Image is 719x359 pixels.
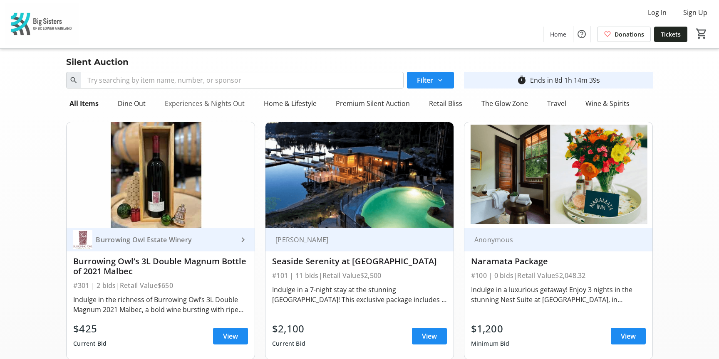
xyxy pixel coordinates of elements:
[641,6,673,19] button: Log In
[61,55,134,69] div: Silent Auction
[648,7,667,17] span: Log In
[223,331,238,341] span: View
[407,72,454,89] button: Filter
[611,328,646,344] a: View
[422,331,437,341] span: View
[471,336,510,351] div: Minimum Bid
[543,27,573,42] a: Home
[471,270,646,281] div: #100 | 0 bids | Retail Value $2,048.32
[73,230,92,249] img: Burrowing Owl Estate Winery
[694,26,709,41] button: Cart
[5,3,79,45] img: Big Sisters of BC Lower Mainland's Logo
[81,72,404,89] input: Try searching by item name, number, or sponsor
[615,30,644,39] span: Donations
[621,331,636,341] span: View
[73,280,248,291] div: #301 | 2 bids | Retail Value $650
[114,95,149,112] div: Dine Out
[73,336,107,351] div: Current Bid
[530,75,600,85] div: Ends in 8d 1h 14m 39s
[272,256,447,266] div: Seaside Serenity at [GEOGRAPHIC_DATA]
[426,95,466,112] div: Retail Bliss
[73,321,107,336] div: $425
[73,256,248,276] div: Burrowing Owl’s 3L Double Magnum Bottle of 2021 Malbec
[272,285,447,305] div: Indulge in a 7-night stay at the stunning [GEOGRAPHIC_DATA]! This exclusive package includes a tw...
[332,95,413,112] div: Premium Silent Auction
[478,95,531,112] div: The Glow Zone
[582,95,633,112] div: Wine & Spirits
[272,336,305,351] div: Current Bid
[661,30,681,39] span: Tickets
[67,122,255,228] img: Burrowing Owl’s 3L Double Magnum Bottle of 2021 Malbec
[238,235,248,245] mat-icon: keyboard_arrow_right
[213,328,248,344] a: View
[683,7,707,17] span: Sign Up
[654,27,687,42] a: Tickets
[550,30,566,39] span: Home
[471,256,646,266] div: Naramata Package
[471,285,646,305] div: Indulge in a luxurious getaway! Enjoy 3 nights in the stunning Nest Suite at [GEOGRAPHIC_DATA], i...
[597,27,651,42] a: Donations
[417,75,433,85] span: Filter
[573,26,590,42] button: Help
[265,122,454,228] img: Seaside Serenity at Painted Boat Resort & Marina
[544,95,570,112] div: Travel
[67,228,255,251] a: Burrowing Owl Estate WineryBurrowing Owl Estate Winery
[517,75,527,85] mat-icon: timer_outline
[260,95,320,112] div: Home & Lifestyle
[272,270,447,281] div: #101 | 11 bids | Retail Value $2,500
[161,95,248,112] div: Experiences & Nights Out
[66,95,102,112] div: All Items
[412,328,447,344] a: View
[677,6,714,19] button: Sign Up
[272,236,437,244] div: [PERSON_NAME]
[272,321,305,336] div: $2,100
[92,236,238,244] div: Burrowing Owl Estate Winery
[464,122,652,228] img: Naramata Package
[73,295,248,315] div: Indulge in the richness of Burrowing Owl’s 3L Double Magnum 2021 Malbec, a bold wine bursting wit...
[471,236,636,244] div: Anonymous
[471,321,510,336] div: $1,200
